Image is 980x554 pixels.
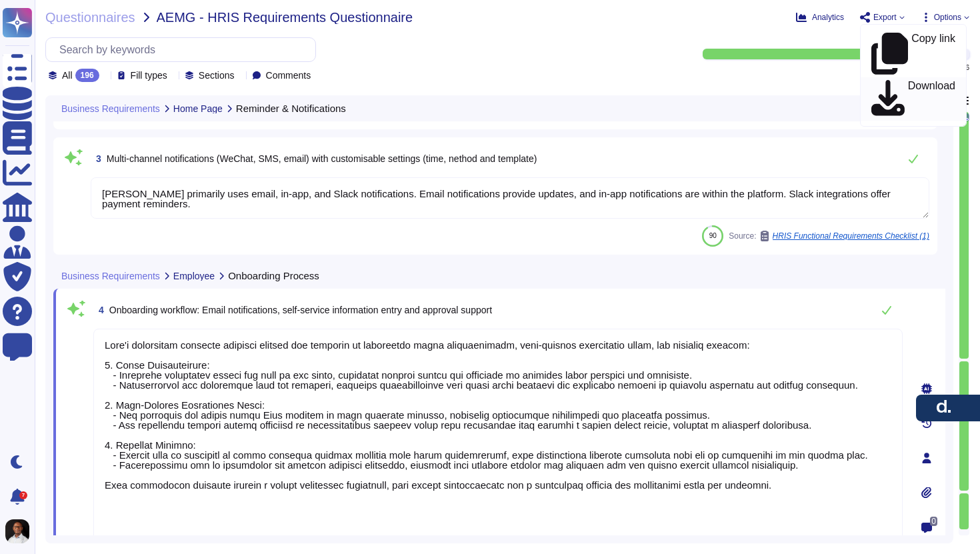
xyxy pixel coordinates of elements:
[173,271,215,281] span: Employee
[107,153,537,164] span: Multi-channel notifications (WeChat, SMS, email) with customisable settings (time, nethod and tem...
[199,71,235,80] span: Sections
[53,38,315,61] input: Search by keywords
[796,12,844,23] button: Analytics
[61,271,160,281] span: Business Requirements
[173,104,223,113] span: Home Page
[75,69,99,82] div: 196
[930,517,937,526] span: 0
[873,13,897,21] span: Export
[131,71,167,80] span: Fill types
[729,231,929,241] span: Source:
[19,491,27,499] div: 7
[934,13,961,21] span: Options
[109,305,492,315] span: Onboarding workflow: Email notifications, self-service information entry and approval support
[45,11,135,24] span: Questionnaires
[157,11,413,24] span: AEMG - HRIS Requirements Questionnaire
[91,177,929,219] textarea: [PERSON_NAME] primarily uses email, in-app, and Slack notifications. Email notifications provide ...
[709,232,717,239] span: 90
[5,519,29,543] img: user
[236,103,346,113] span: Reminder & Notifications
[91,154,101,163] span: 3
[773,232,929,240] span: HRIS Functional Requirements Checklist (1)
[3,517,39,546] button: user
[61,104,160,113] span: Business Requirements
[911,33,955,75] p: Copy link
[93,305,104,315] span: 4
[908,81,955,118] p: Download
[228,271,319,281] span: Onboarding Process
[812,13,844,21] span: Analytics
[861,77,966,121] a: Download
[62,71,73,80] span: All
[861,30,966,77] a: Copy link
[266,71,311,80] span: Comments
